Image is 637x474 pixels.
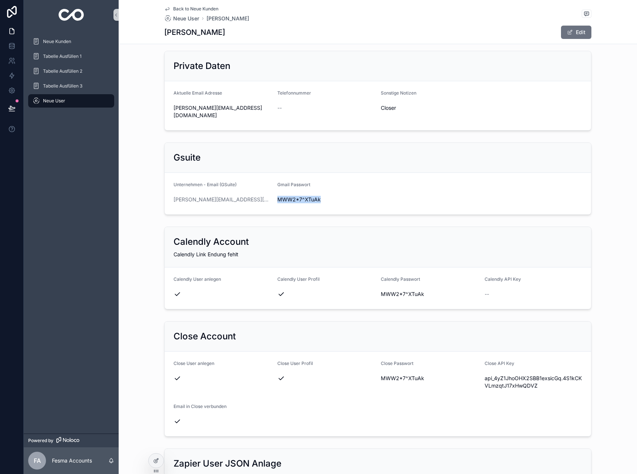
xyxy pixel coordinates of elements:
[28,94,114,108] a: Neue User
[485,276,521,282] span: Calendly API Key
[173,6,218,12] span: Back to Neue Kunden
[381,276,420,282] span: Calendly Passwort
[24,30,119,117] div: scrollable content
[561,26,591,39] button: Edit
[277,90,311,96] span: Telefonnummer
[174,251,238,257] span: Calendly Link Endung fehlt
[43,39,71,45] span: Neue Kunden
[207,15,249,22] a: [PERSON_NAME]
[43,98,65,104] span: Neue User
[174,90,222,96] span: Aktuelle Email Adresse
[43,83,82,89] span: Tabelle Ausfüllen 3
[381,290,479,298] span: MWW2*7^XTuAk
[164,15,199,22] a: Neue User
[485,375,582,389] span: api_4yZ1JhoOHX2SBB1exsicGq.4S1kCKVLmzqtJ17xHwQDVZ
[52,457,92,464] p: Fesma Accounts
[174,361,214,366] span: Close User anlegen
[277,196,375,203] span: MWW2*7^XTuAk
[28,79,114,93] a: Tabelle Ausfüllen 3
[381,361,413,366] span: Close Passwort
[485,290,489,298] span: --
[381,90,416,96] span: Sonstige Notizen
[43,68,82,74] span: Tabelle Ausfüllen 2
[174,196,271,203] a: [PERSON_NAME][EMAIL_ADDRESS][DOMAIN_NAME]
[174,276,221,282] span: Calendly User anlegen
[174,152,201,164] h2: Gsuite
[174,182,237,187] span: Unternehmen - Email (GSuite)
[34,456,41,465] span: FA
[174,404,227,409] span: Email in Close verbunden
[381,104,479,112] span: Closer
[28,65,114,78] a: Tabelle Ausfüllen 2
[173,15,199,22] span: Neue User
[277,361,313,366] span: Close User Profil
[277,104,282,112] span: --
[28,50,114,63] a: Tabelle Ausfüllen 1
[28,438,53,444] span: Powered by
[164,27,225,37] h1: [PERSON_NAME]
[28,35,114,48] a: Neue Kunden
[174,458,281,470] h2: Zapier User JSON Anlage
[59,9,84,21] img: App logo
[164,6,218,12] a: Back to Neue Kunden
[43,53,82,59] span: Tabelle Ausfüllen 1
[277,276,320,282] span: Calendly User Profil
[174,104,271,119] span: [PERSON_NAME][EMAIL_ADDRESS][DOMAIN_NAME]
[277,182,310,187] span: Gmail Passwort
[24,434,119,447] a: Powered by
[174,236,249,248] h2: Calendly Account
[174,60,230,72] h2: Private Daten
[174,330,236,342] h2: Close Account
[381,375,479,382] span: MWW2*7^XTuAk
[485,361,514,366] span: Close API Key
